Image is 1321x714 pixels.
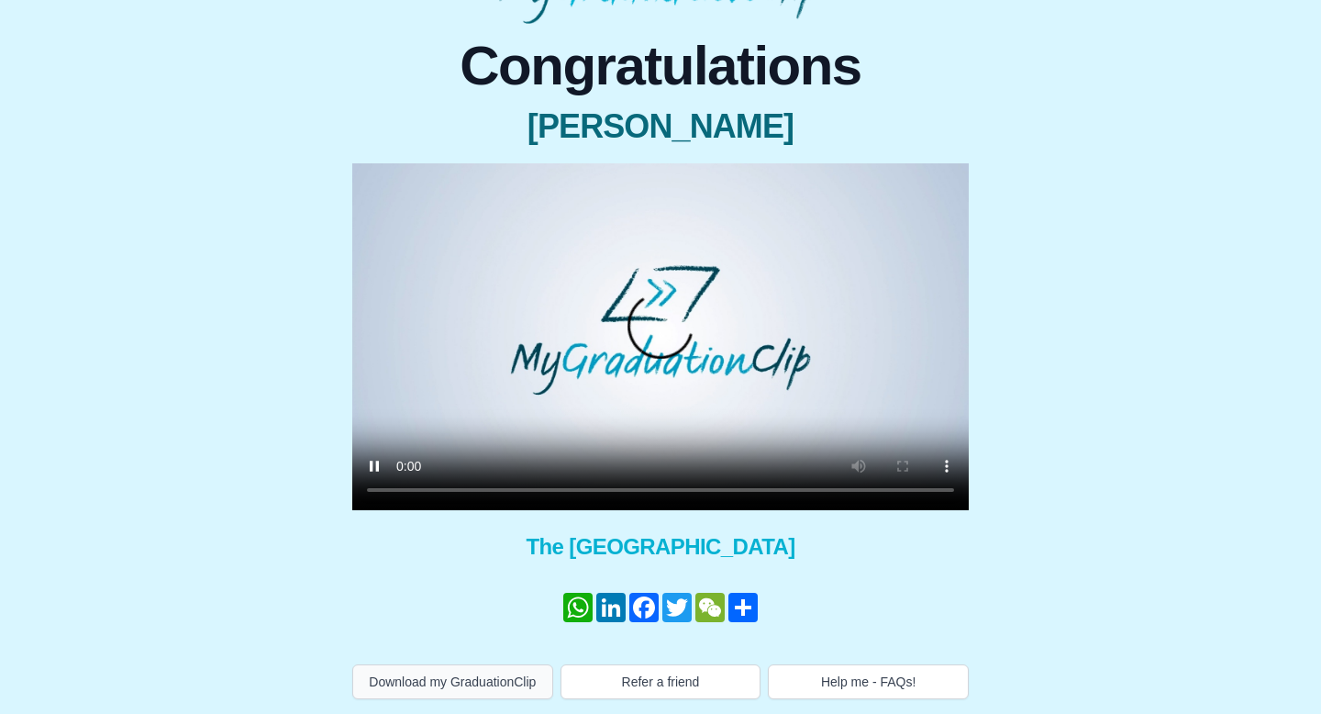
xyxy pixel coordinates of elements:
a: LinkedIn [594,593,627,622]
a: WhatsApp [561,593,594,622]
button: Refer a friend [561,664,761,699]
span: Congratulations [352,39,969,94]
a: WeChat [694,593,727,622]
a: Twitter [660,593,694,622]
span: [PERSON_NAME] [352,108,969,145]
a: Share [727,593,760,622]
button: Download my GraduationClip [352,664,553,699]
a: Facebook [627,593,660,622]
span: The [GEOGRAPHIC_DATA] [352,532,969,562]
button: Help me - FAQs! [768,664,969,699]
